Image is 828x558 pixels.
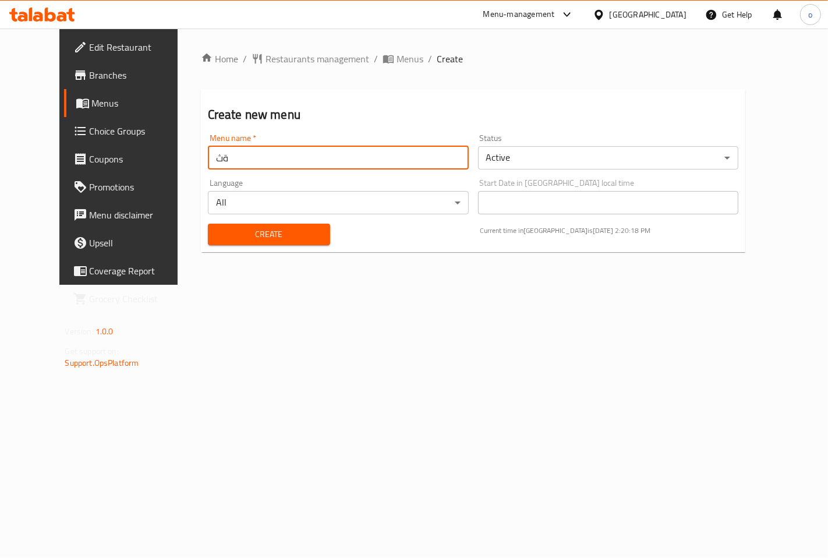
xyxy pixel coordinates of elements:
[208,146,469,169] input: Please enter Menu name
[208,224,330,245] button: Create
[64,89,197,117] a: Menus
[92,96,188,110] span: Menus
[397,52,423,66] span: Menus
[90,180,188,194] span: Promotions
[208,106,739,123] h2: Create new menu
[90,208,188,222] span: Menu disclaimer
[217,227,321,242] span: Create
[90,236,188,250] span: Upsell
[428,52,432,66] li: /
[90,152,188,166] span: Coupons
[64,117,197,145] a: Choice Groups
[64,285,197,313] a: Grocery Checklist
[65,344,119,359] span: Get support on:
[64,33,197,61] a: Edit Restaurant
[64,257,197,285] a: Coverage Report
[201,52,238,66] a: Home
[243,52,247,66] li: /
[374,52,378,66] li: /
[208,191,469,214] div: All
[64,61,197,89] a: Branches
[95,324,114,339] span: 1.0.0
[65,324,94,339] span: Version:
[478,146,739,169] div: Active
[64,201,197,229] a: Menu disclaimer
[64,173,197,201] a: Promotions
[201,52,746,66] nav: breadcrumb
[266,52,369,66] span: Restaurants management
[252,52,369,66] a: Restaurants management
[64,229,197,257] a: Upsell
[90,40,188,54] span: Edit Restaurant
[480,225,739,236] p: Current time in [GEOGRAPHIC_DATA] is [DATE] 2:20:18 PM
[437,52,463,66] span: Create
[65,355,139,370] a: Support.OpsPlatform
[383,52,423,66] a: Menus
[64,145,197,173] a: Coupons
[90,292,188,306] span: Grocery Checklist
[610,8,687,21] div: [GEOGRAPHIC_DATA]
[90,124,188,138] span: Choice Groups
[483,8,555,22] div: Menu-management
[90,264,188,278] span: Coverage Report
[90,68,188,82] span: Branches
[808,8,812,21] span: o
